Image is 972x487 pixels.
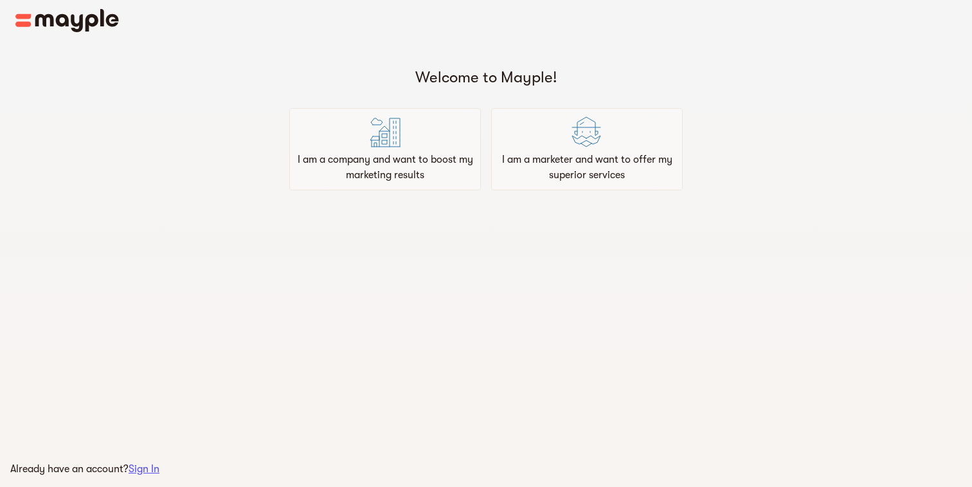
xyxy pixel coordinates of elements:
[129,463,159,475] a: Sign In
[497,152,677,183] p: I am a marketer and want to offer my superior services
[491,108,683,190] div: I am a marketer and want to offer my superior services
[295,152,475,183] p: I am a company and want to boost my marketing results
[15,9,119,32] img: Main logo
[289,108,481,190] div: I am a company and want to boost my marketing results
[10,461,159,477] p: Already have an account?
[5,67,967,87] h5: Welcome to Mayple!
